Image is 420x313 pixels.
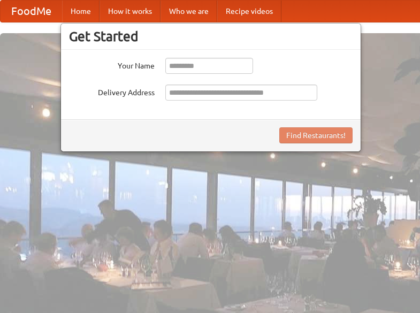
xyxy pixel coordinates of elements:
[62,1,100,22] a: Home
[69,85,155,98] label: Delivery Address
[161,1,217,22] a: Who we are
[69,28,353,44] h3: Get Started
[279,127,353,143] button: Find Restaurants!
[1,1,62,22] a: FoodMe
[100,1,161,22] a: How it works
[217,1,281,22] a: Recipe videos
[69,58,155,71] label: Your Name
